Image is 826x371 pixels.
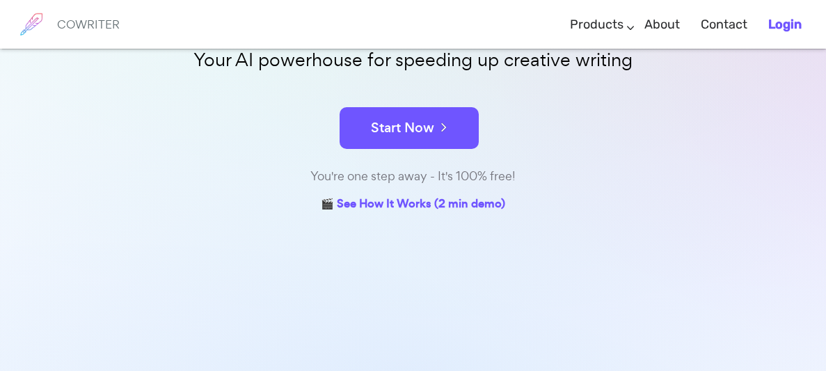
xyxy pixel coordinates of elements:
a: Products [570,4,624,45]
a: 🎬 See How It Works (2 min demo) [321,194,505,216]
b: Login [768,17,802,32]
a: Login [768,4,802,45]
a: About [644,4,680,45]
button: Start Now [340,107,479,149]
div: You're one step away - It's 100% free! [65,166,761,187]
h6: COWRITER [57,18,120,31]
a: Contact [701,4,747,45]
img: brand logo [14,7,49,42]
p: Your AI powerhouse for speeding up creative writing [65,45,761,75]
